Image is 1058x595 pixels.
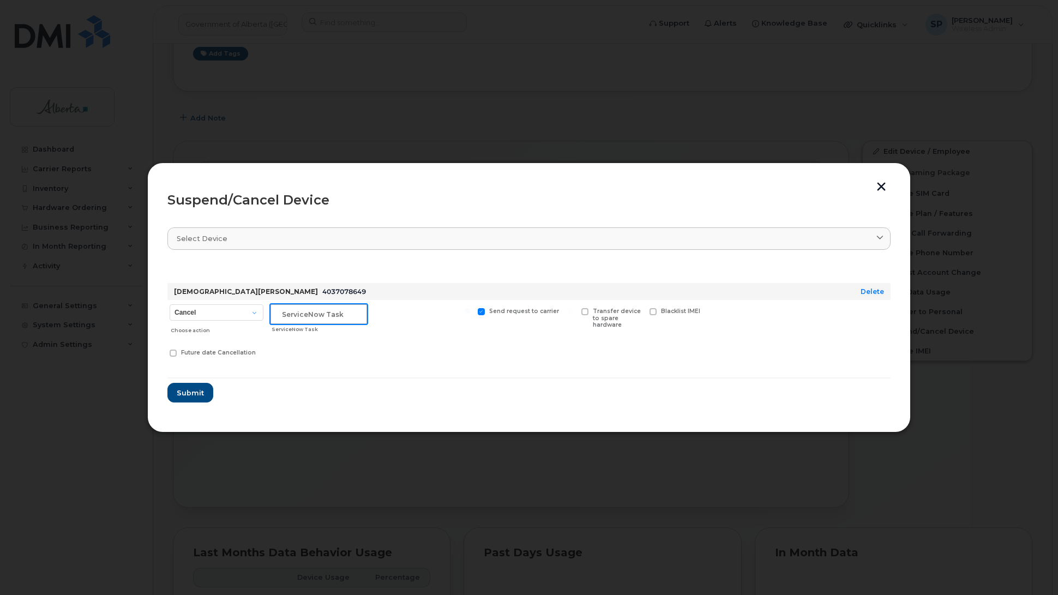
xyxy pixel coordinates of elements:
[661,308,700,315] span: Blacklist IMEI
[171,322,263,335] div: Choose action
[167,194,891,207] div: Suspend/Cancel Device
[593,308,641,329] span: Transfer device to spare hardware
[181,349,256,356] span: Future date Cancellation
[465,308,470,314] input: Send request to carrier
[177,388,204,398] span: Submit
[270,304,367,324] input: ServiceNow Task
[636,308,642,314] input: Blacklist IMEI
[167,383,213,402] button: Submit
[861,287,884,296] a: Delete
[177,233,227,244] span: Select device
[568,308,574,314] input: Transfer device to spare hardware
[489,308,559,315] span: Send request to carrier
[167,227,891,250] a: Select device
[322,287,366,296] span: 4037078649
[174,287,318,296] strong: [DEMOGRAPHIC_DATA][PERSON_NAME]
[272,325,367,334] div: ServiceNow Task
